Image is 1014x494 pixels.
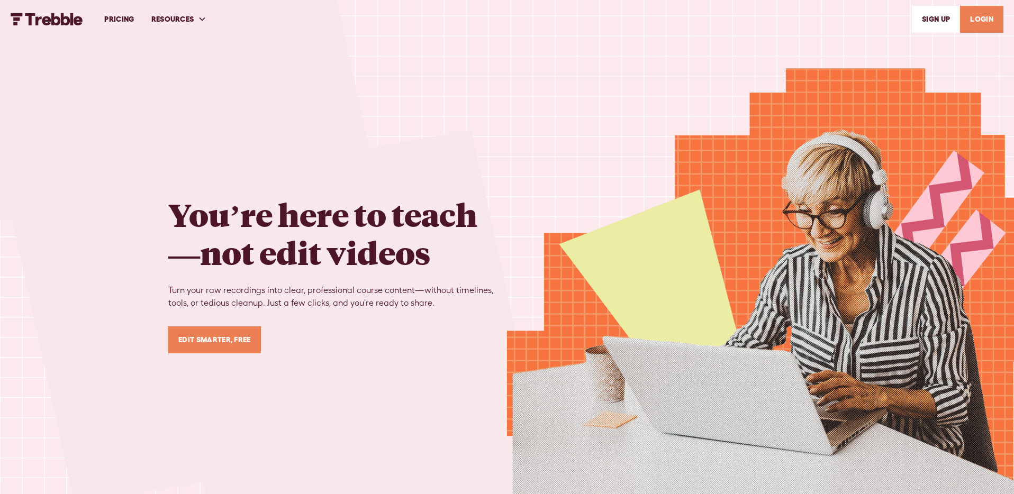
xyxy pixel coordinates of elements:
[96,1,142,38] a: PRICING
[11,13,83,25] img: Trebble FM Logo
[168,284,507,309] p: Turn your raw recordings into clear, professional course content—without timelines, tools, or ted...
[168,195,507,271] h1: You’re here to teach—not edit videos
[168,326,261,353] a: Edit Smarter, Free
[912,6,960,33] a: SIGn UP
[151,14,194,25] div: RESOURCES
[143,1,215,38] div: RESOURCES
[960,6,1003,33] a: LOGIN
[11,13,83,25] a: home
